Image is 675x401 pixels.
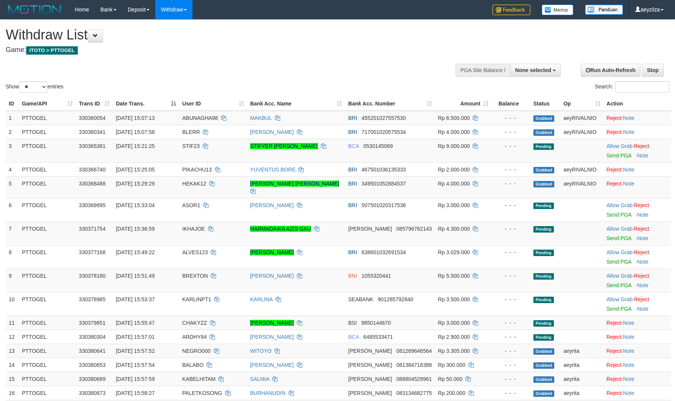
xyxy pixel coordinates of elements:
[396,362,432,368] span: Copy 081384718388 to clipboard
[250,202,294,208] a: [PERSON_NAME]
[179,97,247,111] th: User ID: activate to sort column ascending
[6,198,19,222] td: 6
[348,296,373,302] span: SEABANK
[607,306,631,312] a: Send PGA
[533,320,554,327] span: Pending
[510,64,561,77] button: None selected
[533,129,555,136] span: Grabbed
[495,201,527,209] div: - - -
[604,292,671,316] td: ·
[637,212,648,218] a: Note
[79,167,106,173] span: 330366740
[607,129,622,135] a: Reject
[79,362,106,368] span: 330380653
[19,139,76,162] td: PTTOGEL
[585,5,623,15] img: panduan.png
[250,115,272,121] a: MAKBUL
[361,181,406,187] span: Copy 349501052884537 to clipboard
[79,320,106,326] span: 330379851
[607,376,622,382] a: Reject
[19,111,76,125] td: PTTOGEL
[6,81,63,93] label: Show entries
[623,390,634,396] a: Note
[615,81,669,93] input: Search:
[348,273,357,279] span: BNI
[250,249,294,255] a: [PERSON_NAME]
[363,143,393,149] span: Copy 0530145069 to clipboard
[361,273,391,279] span: Copy 1055320441 to clipboard
[6,139,19,162] td: 3
[182,390,222,396] span: PALETKOSONG
[250,362,294,368] a: [PERSON_NAME]
[116,362,155,368] span: [DATE] 15:57:54
[6,372,19,386] td: 15
[637,153,648,159] a: Note
[396,348,432,354] span: Copy 081269646564 to clipboard
[623,181,634,187] a: Note
[79,129,106,135] span: 330360341
[348,320,357,326] span: BSI
[495,248,527,256] div: - - -
[604,162,671,176] td: ·
[79,226,106,232] span: 330371754
[250,320,294,326] a: [PERSON_NAME]
[438,376,463,382] span: Rp 50.000
[250,226,311,232] a: HARMADAIKA AZIS GAU
[113,97,179,111] th: Date Trans.: activate to sort column descending
[604,97,671,111] th: Action
[26,46,78,55] span: ITOTO > PTTOGEL
[182,348,211,354] span: NEGRO000
[492,97,530,111] th: Balance
[79,115,106,121] span: 330360054
[19,97,76,111] th: Game/API: activate to sort column ascending
[438,249,470,255] span: Rp 3.029.000
[19,198,76,222] td: PTTOGEL
[79,202,106,208] span: 330369995
[495,389,527,397] div: - - -
[250,348,272,354] a: WITOYO
[560,97,603,111] th: Op: activate to sort column ascending
[604,269,671,292] td: ·
[361,202,406,208] span: Copy 507501020317536 to clipboard
[560,358,603,372] td: aeyrita
[6,344,19,358] td: 13
[361,320,391,326] span: Copy 9850144670 to clipboard
[6,27,442,42] h1: Withdraw List
[116,296,155,302] span: [DATE] 15:53:37
[607,249,634,255] span: ·
[435,97,492,111] th: Amount: activate to sort column ascending
[607,167,622,173] a: Reject
[6,330,19,344] td: 12
[79,296,106,302] span: 330378965
[438,143,470,149] span: Rp 9.000.000
[604,198,671,222] td: ·
[607,212,631,218] a: Send PGA
[560,344,603,358] td: aeyrita
[6,162,19,176] td: 4
[533,273,554,280] span: Pending
[6,292,19,316] td: 10
[438,129,470,135] span: Rp 4.000.000
[19,292,76,316] td: PTTOGEL
[19,176,76,198] td: PTTOGEL
[495,225,527,233] div: - - -
[533,362,555,369] span: Grabbed
[348,143,359,149] span: BCA
[19,81,47,93] select: Showentries
[495,347,527,355] div: - - -
[438,362,465,368] span: Rp 300.000
[623,362,634,368] a: Note
[348,202,357,208] span: BRI
[345,97,435,111] th: Bank Acc. Number: activate to sort column ascending
[533,348,555,355] span: Grabbed
[396,226,432,232] span: Copy 085796762143 to clipboard
[533,167,555,173] span: Grabbed
[250,143,318,149] a: STIFYER [PERSON_NAME]
[19,125,76,139] td: PTTOGEL
[604,125,671,139] td: ·
[438,167,470,173] span: Rp 2.000.000
[607,202,632,208] a: Allow Grab
[642,64,664,77] a: Stop
[182,181,206,187] span: HEKAK12
[250,376,270,382] a: SALMIA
